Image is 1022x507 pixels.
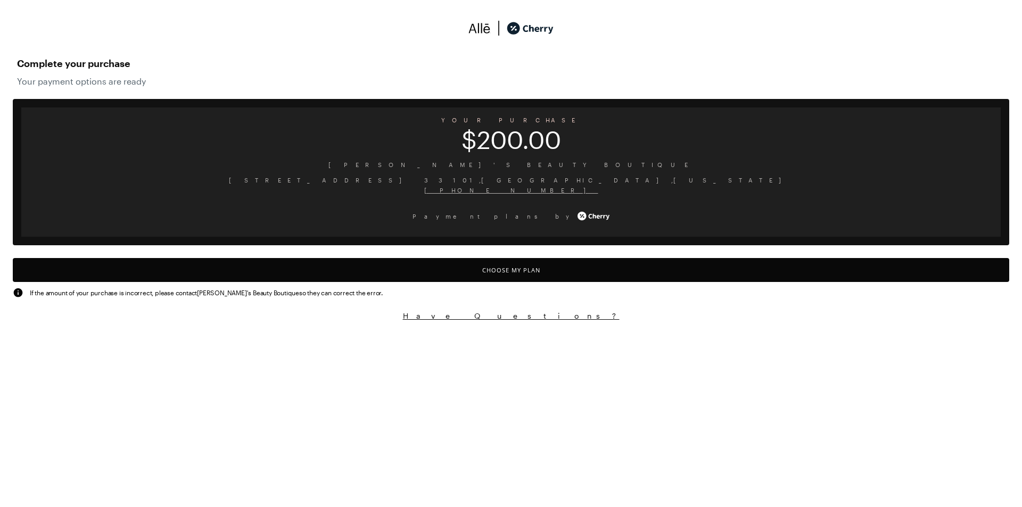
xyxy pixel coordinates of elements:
[30,175,992,185] span: [STREET_ADDRESS] 33101 , [GEOGRAPHIC_DATA] , [US_STATE]
[468,20,491,36] img: svg%3e
[413,211,575,221] span: Payment plans by
[17,55,1005,72] span: Complete your purchase
[30,160,992,170] span: [PERSON_NAME]'s Beauty Boutique
[578,208,609,224] img: cherry_white_logo-JPerc-yG.svg
[507,20,554,36] img: cherry_black_logo-DrOE_MJI.svg
[13,287,23,298] img: svg%3e
[491,20,507,36] img: svg%3e
[21,132,1001,147] span: $200.00
[13,311,1009,321] button: Have Questions?
[30,185,992,195] span: [PHONE_NUMBER]
[13,258,1009,282] button: Choose My Plan
[17,76,1005,86] span: Your payment options are ready
[21,113,1001,127] span: YOUR PURCHASE
[30,288,383,297] span: If the amount of your purchase is incorrect, please contact [PERSON_NAME]'s Beauty Boutique so th...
